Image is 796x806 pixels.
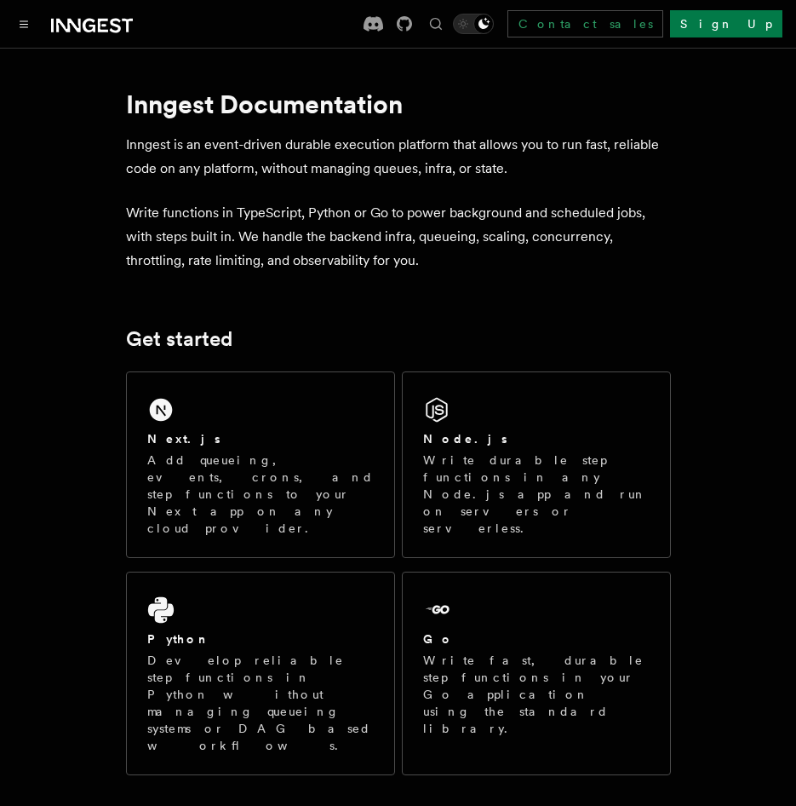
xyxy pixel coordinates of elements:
[126,201,671,273] p: Write functions in TypeScript, Python or Go to power background and scheduled jobs, with steps bu...
[147,452,374,537] p: Add queueing, events, crons, and step functions to your Next app on any cloud provider.
[126,133,671,181] p: Inngest is an event-driven durable execution platform that allows you to run fast, reliable code ...
[147,652,374,754] p: Develop reliable step functions in Python without managing queueing systems or DAG based workflows.
[423,430,507,447] h2: Node.js
[402,371,671,558] a: Node.jsWrite durable step functions in any Node.js app and run on servers or serverless.
[423,652,650,737] p: Write fast, durable step functions in your Go application using the standard library.
[14,14,34,34] button: Toggle navigation
[147,630,210,648] h2: Python
[126,89,671,119] h1: Inngest Documentation
[507,10,663,37] a: Contact sales
[126,371,395,558] a: Next.jsAdd queueing, events, crons, and step functions to your Next app on any cloud provider.
[426,14,446,34] button: Find something...
[423,452,650,537] p: Write durable step functions in any Node.js app and run on servers or serverless.
[126,572,395,775] a: PythonDevelop reliable step functions in Python without managing queueing systems or DAG based wo...
[147,430,220,447] h2: Next.js
[670,10,782,37] a: Sign Up
[423,630,454,648] h2: Go
[126,327,232,351] a: Get started
[402,572,671,775] a: GoWrite fast, durable step functions in your Go application using the standard library.
[453,14,494,34] button: Toggle dark mode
